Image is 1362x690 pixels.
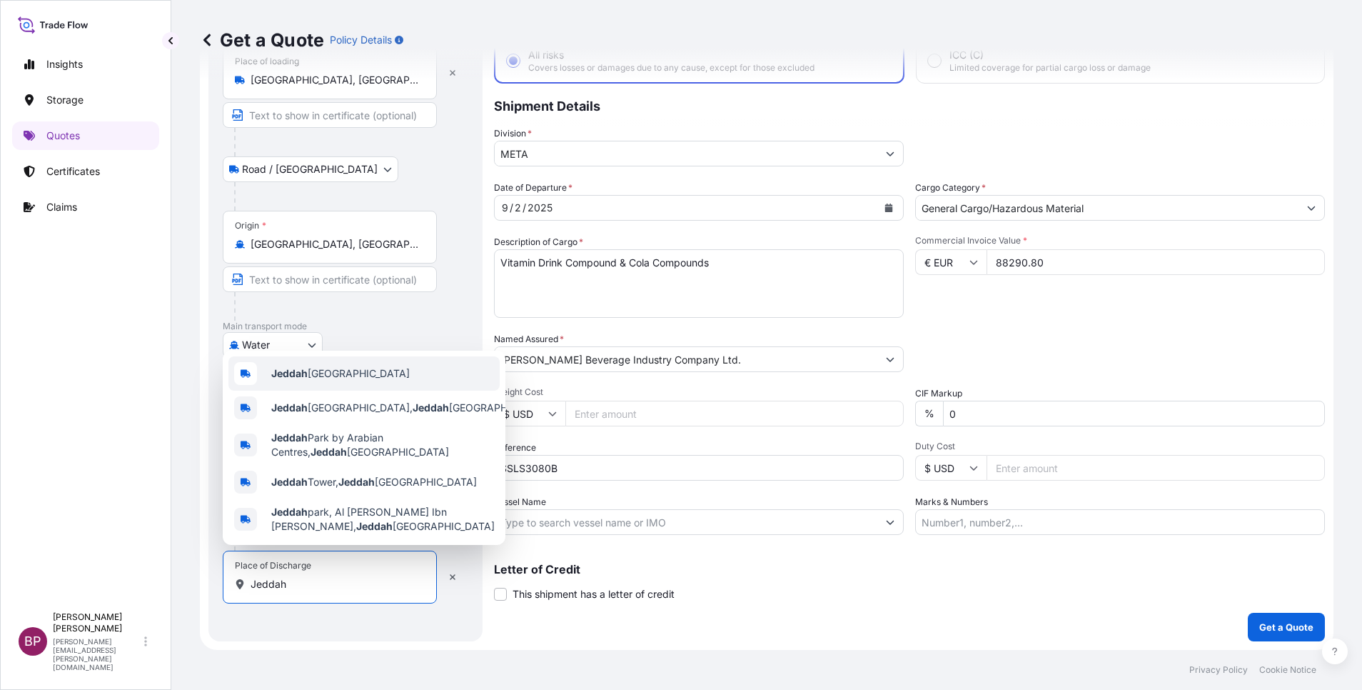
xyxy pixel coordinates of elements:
[223,321,468,332] p: Main transport mode
[877,141,903,166] button: Show suggestions
[271,401,551,415] span: [GEOGRAPHIC_DATA], [GEOGRAPHIC_DATA]
[526,199,554,216] div: year,
[271,366,410,381] span: [GEOGRAPHIC_DATA]
[46,57,83,71] p: Insights
[510,199,513,216] div: /
[495,346,877,372] input: Full name
[53,637,141,671] p: [PERSON_NAME][EMAIL_ADDRESS][PERSON_NAME][DOMAIN_NAME]
[523,199,526,216] div: /
[500,199,510,216] div: month,
[235,220,266,231] div: Origin
[915,235,1325,246] span: Commercial Invoice Value
[1259,620,1313,634] p: Get a Quote
[915,441,1325,452] span: Duty Cost
[494,564,1325,575] p: Letter of Credit
[877,196,900,219] button: Calendar
[915,495,988,509] label: Marks & Numbers
[915,181,986,195] label: Cargo Category
[494,332,564,346] label: Named Assured
[915,509,1325,535] input: Number1, number2,...
[513,587,675,601] span: This shipment has a letter of credit
[413,401,449,414] b: Jeddah
[200,29,324,51] p: Get a Quote
[311,446,347,458] b: Jeddah
[494,84,1325,126] p: Shipment Details
[1189,664,1248,676] p: Privacy Policy
[251,577,419,591] input: Place of Discharge
[223,351,505,545] div: Show suggestions
[916,195,1298,221] input: Select a commodity type
[223,156,398,182] button: Select transport
[271,475,477,489] span: Tower, [GEOGRAPHIC_DATA]
[223,266,437,292] input: Text to appear on certificate
[494,386,904,398] span: Freight Cost
[987,455,1325,481] input: Enter amount
[242,162,378,176] span: Road / [GEOGRAPHIC_DATA]
[915,386,962,401] label: CIF Markup
[494,181,572,195] span: Date of Departure
[271,431,308,444] b: Jeddah
[1298,195,1324,221] button: Show suggestions
[235,560,311,571] div: Place of Discharge
[53,611,141,634] p: [PERSON_NAME] [PERSON_NAME]
[46,93,84,107] p: Storage
[223,102,437,128] input: Text to appear on certificate
[1259,664,1316,676] p: Cookie Notice
[877,346,903,372] button: Show suggestions
[271,505,495,534] span: park, Al [PERSON_NAME] Ibn [PERSON_NAME], [GEOGRAPHIC_DATA]
[338,476,375,488] b: Jeddah
[494,126,532,141] label: Division
[251,237,419,251] input: Origin
[356,520,393,532] b: Jeddah
[46,200,77,214] p: Claims
[271,431,494,459] span: Park by Arabian Centres, [GEOGRAPHIC_DATA]
[46,164,100,179] p: Certificates
[46,129,80,143] p: Quotes
[915,401,943,426] div: %
[24,634,41,649] span: BP
[943,401,1325,426] input: Enter percentage
[251,73,419,87] input: Place of loading
[513,199,523,216] div: day,
[271,401,308,414] b: Jeddah
[494,441,536,455] label: Reference
[271,476,308,488] b: Jeddah
[494,235,583,249] label: Description of Cargo
[494,495,546,509] label: Vessel Name
[271,506,308,518] b: Jeddah
[271,367,308,379] b: Jeddah
[565,401,904,426] input: Enter amount
[877,509,903,535] button: Show suggestions
[987,249,1325,275] input: Type amount
[495,509,877,535] input: Type to search vessel name or IMO
[494,455,904,481] input: Your internal reference
[242,338,270,352] span: Water
[223,332,323,358] button: Select transport
[495,141,877,166] input: Type to search division
[330,33,392,47] p: Policy Details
